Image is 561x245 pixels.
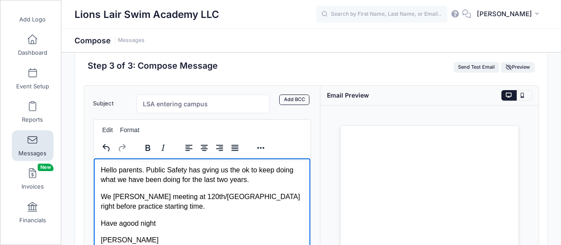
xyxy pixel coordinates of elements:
[19,16,46,23] span: Add Logo
[316,6,447,23] input: Search by First Name, Last Name, or Email...
[227,142,242,154] button: Justify
[114,142,129,154] button: Redo
[22,116,43,124] span: Reports
[120,126,139,133] span: Format
[12,130,53,161] a: Messages
[454,62,500,73] button: Send Test Email
[471,4,548,24] button: [PERSON_NAME]
[19,217,46,224] span: Financials
[7,77,209,87] p: [PERSON_NAME]
[12,197,53,228] a: Financials
[253,142,268,154] button: Reveal or hide additional toolbar items
[477,9,532,19] span: [PERSON_NAME]
[506,64,530,70] span: Preview
[137,94,270,113] input: Subject
[135,139,176,156] div: formatting
[501,62,534,73] button: Preview
[94,139,135,156] div: history
[197,142,212,154] button: Align center
[7,34,209,53] p: We [PERSON_NAME] meeting at 120th/[GEOGRAPHIC_DATA] right before practice starting time.
[140,142,155,154] button: Bold
[18,49,47,57] span: Dashboard
[12,164,53,194] a: InvoicesNew
[181,142,196,154] button: Align left
[38,164,53,171] span: New
[212,142,227,154] button: Align right
[279,94,309,105] a: Add BCC
[7,60,209,70] p: Have agood night
[12,63,53,94] a: Event Setup
[99,142,114,154] button: Undo
[156,142,170,154] button: Italic
[89,94,132,113] label: Subject
[16,83,49,90] span: Event Setup
[75,4,219,24] h1: Lions Lair Swim Academy LLC
[75,36,145,45] h1: Compose
[102,126,113,133] span: Edit
[176,139,248,156] div: alignment
[88,61,218,71] h2: Step 3 of 3: Compose Message
[118,37,145,44] a: Messages
[12,97,53,127] a: Reports
[7,7,209,27] p: Hello parents. Public Safety has gving us the ok to keep doing what we have been doing for the la...
[7,7,209,87] body: Rich Text Area. Press ALT-0 for help.
[327,91,369,100] div: Email Preview
[21,183,44,191] span: Invoices
[18,150,46,157] span: Messages
[12,30,53,60] a: Dashboard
